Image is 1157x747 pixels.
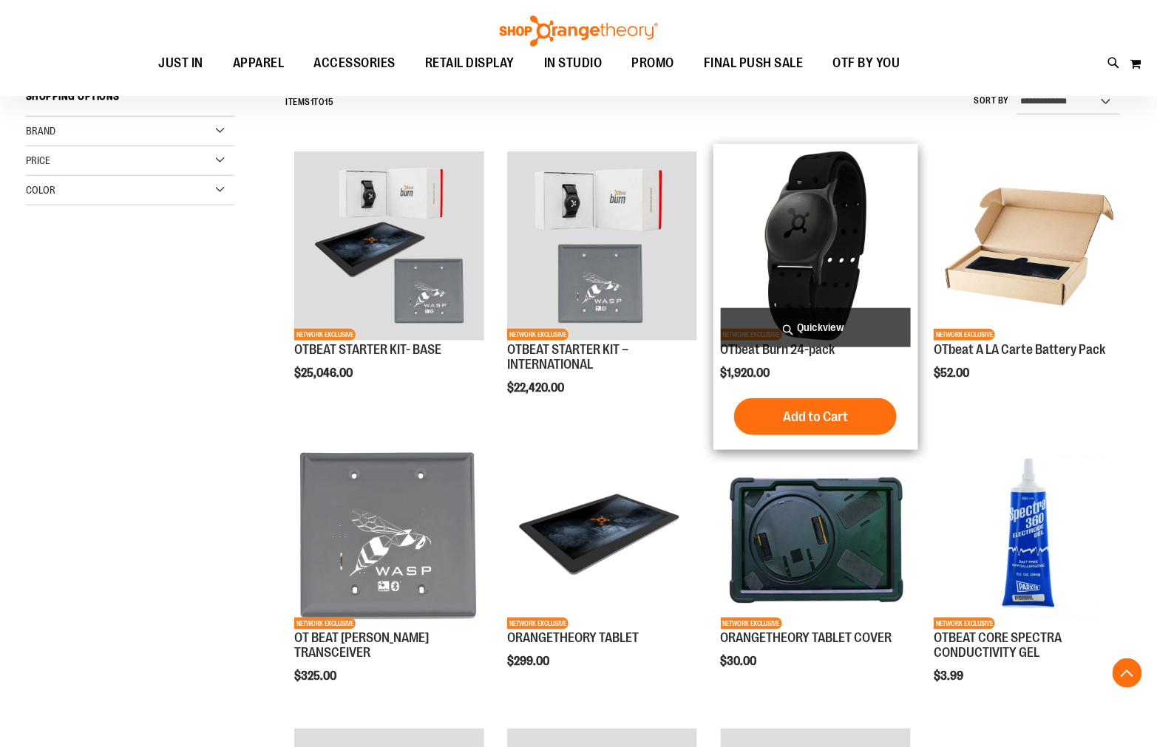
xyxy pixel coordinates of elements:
[721,618,782,630] span: NETWORK EXCLUSIVE
[425,47,515,80] span: RETAIL DISPLAY
[934,342,1105,357] a: OTbeat A LA Carte Battery Pack
[544,47,603,80] span: IN STUDIO
[144,47,219,81] a: JUST IN
[1113,658,1142,688] button: Back To Top
[507,655,552,669] span: $299.00
[507,618,569,630] span: NETWORK EXCLUSIVE
[704,47,804,80] span: FINAL PUSH SALE
[721,440,911,630] img: Product image for ORANGETHEORY TABLET COVER
[833,47,900,80] span: OTF BY YOU
[934,366,971,380] span: $52.00
[721,631,892,646] a: ORANGETHEORY TABLET COVER
[721,342,835,357] a: OTbeat Burn 24-pack
[507,440,697,632] a: Product image for ORANGETHEORY TABLETNETWORK EXCLUSIVE
[314,47,396,80] span: ACCESSORIES
[287,144,492,418] div: product
[285,91,333,114] h2: Items to
[294,618,356,630] span: NETWORK EXCLUSIVE
[325,97,333,107] span: 15
[926,432,1131,720] div: product
[632,47,675,80] span: PROMO
[159,47,204,80] span: JUST IN
[507,151,697,344] a: OTBEAT STARTER KIT – INTERNATIONALNETWORK EXCLUSIVE
[507,631,639,646] a: ORANGETHEORY TABLET
[934,440,1124,630] img: OTBEAT CORE SPECTRA CONDUCTIVITY GEL
[721,151,911,341] img: OTbeat Burn 24-pack
[294,342,441,357] a: OTBEAT STARTER KIT- BASE
[721,366,773,380] span: $1,920.00
[26,184,55,196] span: Color
[529,47,617,80] a: IN STUDIO
[410,47,529,81] a: RETAIL DISPLAY
[818,47,915,81] a: OTF BY YOU
[934,329,995,341] span: NETWORK EXCLUSIVE
[721,440,911,632] a: Product image for ORANGETHEORY TABLET COVERNETWORK EXCLUSIVE
[689,47,818,81] a: FINAL PUSH SALE
[721,655,759,669] span: $30.00
[294,366,355,380] span: $25,046.00
[507,329,569,341] span: NETWORK EXCLUSIVE
[507,342,628,372] a: OTBEAT STARTER KIT – INTERNATIONAL
[500,144,705,432] div: product
[218,47,299,81] a: APPAREL
[26,125,55,137] span: Brand
[926,144,1131,418] div: product
[233,47,285,80] span: APPAREL
[507,151,697,341] img: OTBEAT STARTER KIT – INTERNATIONAL
[294,631,429,661] a: OT BEAT [PERSON_NAME] TRANSCEIVER
[26,154,50,166] span: Price
[299,47,411,81] a: ACCESSORIES
[294,151,484,344] a: OTBEAT STARTER KIT- BASENETWORK EXCLUSIVE
[934,631,1062,661] a: OTBEAT CORE SPECTRA CONDUCTIVITY GEL
[934,151,1124,344] a: Product image for OTbeat A LA Carte Battery PackNETWORK EXCLUSIVE
[934,151,1124,341] img: Product image for OTbeat A LA Carte Battery Pack
[500,432,705,706] div: product
[721,308,911,347] a: Quickview
[507,440,697,630] img: Product image for ORANGETHEORY TABLET
[498,16,660,47] img: Shop Orangetheory
[294,329,356,341] span: NETWORK EXCLUSIVE
[294,440,484,630] img: Product image for OT BEAT POE TRANSCEIVER
[974,95,1010,107] label: Sort By
[294,670,339,683] span: $325.00
[934,670,966,683] span: $3.99
[26,83,234,117] strong: Shopping Options
[713,144,918,451] div: product
[287,432,492,720] div: product
[294,440,484,632] a: Product image for OT BEAT POE TRANSCEIVERNETWORK EXCLUSIVE
[783,409,848,425] span: Add to Cart
[734,398,897,435] button: Add to Cart
[934,440,1124,632] a: OTBEAT CORE SPECTRA CONDUCTIVITY GELNETWORK EXCLUSIVE
[311,97,314,107] span: 1
[721,151,911,344] a: OTbeat Burn 24-packNETWORK EXCLUSIVE
[617,47,690,81] a: PROMO
[934,618,995,630] span: NETWORK EXCLUSIVE
[713,432,918,706] div: product
[294,151,484,341] img: OTBEAT STARTER KIT- BASE
[507,381,566,395] span: $22,420.00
